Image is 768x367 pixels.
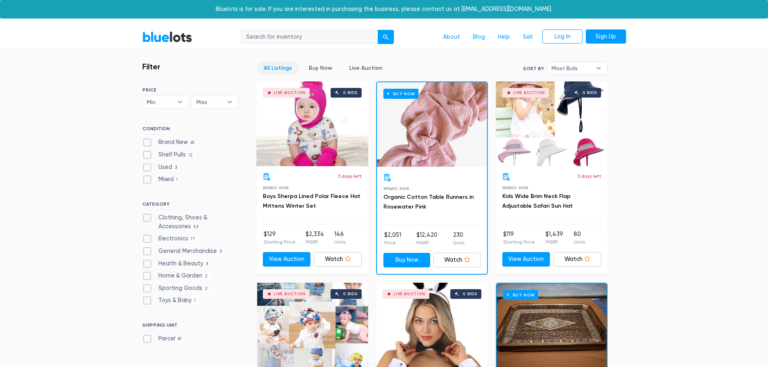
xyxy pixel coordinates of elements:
span: 17 [188,236,198,243]
div: 0 bids [463,292,477,296]
a: BlueLots [142,31,192,43]
label: Home & Garden [142,271,210,280]
li: $2,334 [306,230,324,246]
div: Live Auction [274,292,306,296]
span: Brand New [383,186,410,191]
label: Shelf Pulls [142,150,196,159]
h6: CATEGORY [142,201,239,210]
a: Live Auction 0 bids [496,81,608,166]
div: 0 bids [343,91,358,95]
li: 146 [334,230,345,246]
span: Min [147,96,173,108]
a: Log In [542,29,583,44]
a: Buy Now [383,253,431,267]
li: 80 [574,230,585,246]
b: ▾ [221,96,238,108]
span: 2 [202,273,210,280]
span: 12 [186,152,196,158]
a: View Auction [263,252,311,267]
label: Brand New [142,138,198,147]
label: Toys & Baby [142,296,198,305]
a: View Auction [502,252,550,267]
label: General Merchandise [142,247,225,256]
a: Buy Now [377,82,487,167]
label: Health & Beauty [142,259,211,268]
label: Parcel [142,334,184,343]
p: 3 days left [577,173,601,180]
a: Help [491,29,516,45]
a: Kids Wide Brim Neck Flap Adjustable Safari Sun Hat [502,193,573,209]
a: Watch [553,252,601,267]
a: Live Auction [342,62,389,74]
p: Units [453,239,464,246]
p: 3 days left [338,173,362,180]
li: $129 [264,230,296,246]
span: Brand New [502,186,529,190]
h6: CONDITION [142,126,239,135]
li: $2,051 [384,231,401,247]
span: 3 [217,248,225,255]
span: 2 [202,286,210,292]
li: 230 [453,231,464,247]
p: Price [384,239,401,246]
label: Mixed [142,175,181,184]
span: 1 [174,177,181,183]
li: $119 [503,230,535,246]
div: 0 bids [343,292,358,296]
a: Boys Sherpa Lined Polar Fleece Hat Mittens Winter Set [263,193,360,209]
li: $12,420 [416,231,437,247]
p: Starting Price [264,238,296,246]
label: Sporting Goods [142,284,210,293]
div: Live Auction [274,91,306,95]
b: ▾ [171,96,188,108]
div: 0 bids [583,91,597,95]
h6: Buy Now [503,290,538,300]
a: Sell [516,29,539,45]
span: 65 [188,140,198,146]
label: Used [142,163,180,172]
span: Max [196,96,223,108]
a: All Listings [257,62,299,74]
span: 3 [203,261,211,267]
input: Search for inventory [241,30,378,44]
b: ▾ [590,62,607,74]
p: MSRP [416,239,437,246]
a: Blog [466,29,491,45]
label: Sort By [523,65,544,72]
a: Watch [433,253,481,267]
a: Organic Cotton Table Runners in Rosewater Pink [383,194,474,210]
p: Units [574,238,585,246]
a: Buy Now [302,62,339,74]
a: Live Auction 0 bids [256,81,368,166]
span: 3 [172,165,180,171]
a: Watch [314,252,362,267]
div: Live Auction [513,91,545,95]
span: Brand New [263,186,289,190]
h6: Buy Now [383,89,418,99]
span: 1 [191,298,198,304]
p: Units [334,238,345,246]
p: MSRP [545,238,563,246]
span: Most Bids [552,62,592,74]
span: 53 [191,224,201,230]
h6: PRICE [142,87,239,93]
label: Electronics [142,234,198,243]
li: $1,439 [545,230,563,246]
p: Starting Price [503,238,535,246]
div: Live Auction [393,292,425,296]
h3: Filter [142,62,160,71]
a: Sign Up [586,29,626,44]
a: About [437,29,466,45]
span: 81 [175,336,184,343]
p: MSRP [306,238,324,246]
h6: SHIPPING UNIT [142,322,239,331]
label: Clothing, Shoes & Accessories [142,213,239,231]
